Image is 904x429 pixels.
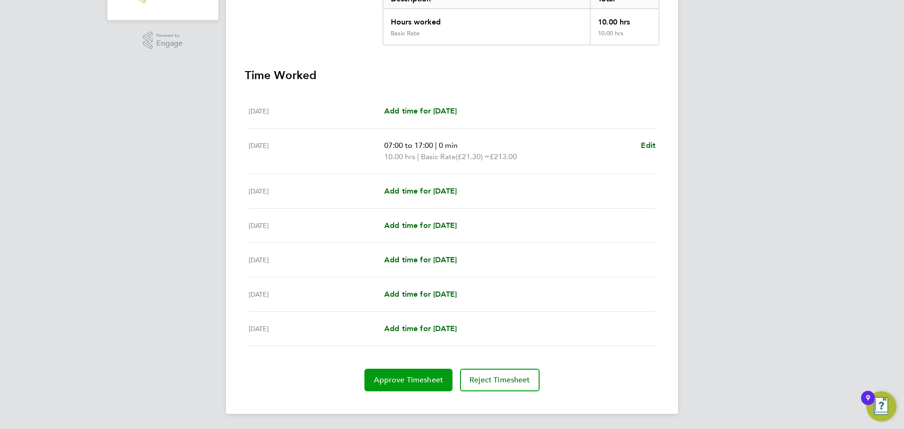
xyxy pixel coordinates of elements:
span: Engage [156,40,183,48]
span: Powered by [156,32,183,40]
div: [DATE] [249,105,384,117]
div: Hours worked [383,9,590,30]
div: Basic Rate [391,30,420,37]
a: Add time for [DATE] [384,105,457,117]
span: | [417,152,419,161]
span: Add time for [DATE] [384,221,457,230]
div: [DATE] [249,220,384,231]
a: Powered byEngage [143,32,183,49]
button: Open Resource Center, 9 new notifications [866,391,896,421]
span: £213.00 [490,152,517,161]
span: Approve Timesheet [374,375,443,385]
span: Add time for [DATE] [384,290,457,299]
div: [DATE] [249,140,384,162]
span: Add time for [DATE] [384,186,457,195]
a: Add time for [DATE] [384,323,457,334]
span: 10.00 hrs [384,152,415,161]
a: Add time for [DATE] [384,220,457,231]
div: 10.00 hrs [590,30,659,45]
div: [DATE] [249,289,384,300]
button: Approve Timesheet [364,369,452,391]
span: (£21.30) = [456,152,490,161]
span: Add time for [DATE] [384,255,457,264]
span: | [435,141,437,150]
span: 0 min [439,141,458,150]
a: Add time for [DATE] [384,254,457,266]
span: Basic Rate [421,151,456,162]
span: Edit [641,141,655,150]
button: Reject Timesheet [460,369,540,391]
span: 07:00 to 17:00 [384,141,433,150]
h3: Time Worked [245,68,659,83]
span: Reject Timesheet [469,375,530,385]
div: [DATE] [249,254,384,266]
span: Add time for [DATE] [384,324,457,333]
div: 9 [866,398,870,410]
a: Edit [641,140,655,151]
span: Add time for [DATE] [384,106,457,115]
a: Add time for [DATE] [384,186,457,197]
div: [DATE] [249,323,384,334]
a: Add time for [DATE] [384,289,457,300]
div: [DATE] [249,186,384,197]
div: 10.00 hrs [590,9,659,30]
